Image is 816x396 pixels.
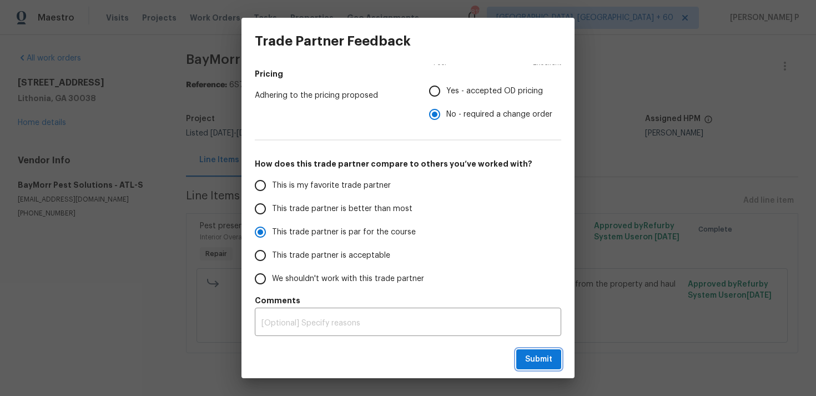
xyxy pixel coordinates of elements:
[525,353,552,367] span: Submit
[255,90,411,101] span: Adhering to the pricing proposed
[255,174,561,290] div: How does this trade partner compare to others you’ve worked with?
[429,79,561,126] div: Pricing
[272,250,390,262] span: This trade partner is acceptable
[272,203,412,215] span: This trade partner is better than most
[516,349,561,370] button: Submit
[272,227,416,238] span: This trade partner is par for the course
[446,109,552,121] span: No - required a change order
[255,68,561,79] h5: Pricing
[272,273,424,285] span: We shouldn't work with this trade partner
[255,33,411,49] h3: Trade Partner Feedback
[446,86,543,97] span: Yes - accepted OD pricing
[272,180,391,192] span: This is my favorite trade partner
[255,158,561,169] h5: How does this trade partner compare to others you’ve worked with?
[255,295,561,306] h5: Comments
